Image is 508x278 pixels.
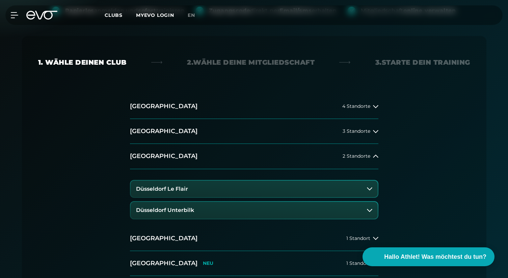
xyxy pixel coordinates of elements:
button: [GEOGRAPHIC_DATA]1 Standort [130,226,378,251]
div: 1. Wähle deinen Club [38,58,127,67]
button: [GEOGRAPHIC_DATA]3 Standorte [130,119,378,144]
div: 2. Wähle deine Mitgliedschaft [187,58,315,67]
span: Hallo Athlet! Was möchtest du tun? [384,252,486,261]
button: Düsseldorf Le Flair [131,181,378,197]
span: 4 Standorte [342,104,370,109]
p: NEU [203,260,213,266]
button: [GEOGRAPHIC_DATA]4 Standorte [130,94,378,119]
h2: [GEOGRAPHIC_DATA] [130,152,197,160]
h2: [GEOGRAPHIC_DATA] [130,259,197,268]
a: Clubs [105,12,136,18]
h2: [GEOGRAPHIC_DATA] [130,234,197,243]
span: en [188,12,195,18]
div: 3. Starte dein Training [375,58,470,67]
span: 1 Standort [346,261,370,266]
h2: [GEOGRAPHIC_DATA] [130,127,197,135]
button: Hallo Athlet! Was möchtest du tun? [363,247,494,266]
button: Düsseldorf Unterbilk [131,202,378,219]
h2: [GEOGRAPHIC_DATA] [130,102,197,111]
span: 1 Standort [346,236,370,241]
a: MYEVO LOGIN [136,12,174,18]
h3: Düsseldorf Le Flair [136,186,188,192]
h3: Düsseldorf Unterbilk [136,207,194,213]
button: [GEOGRAPHIC_DATA]NEU1 Standort [130,251,378,276]
a: en [188,11,203,19]
span: Clubs [105,12,123,18]
span: 3 Standorte [343,129,370,134]
span: 2 Standorte [343,154,370,159]
button: [GEOGRAPHIC_DATA]2 Standorte [130,144,378,169]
